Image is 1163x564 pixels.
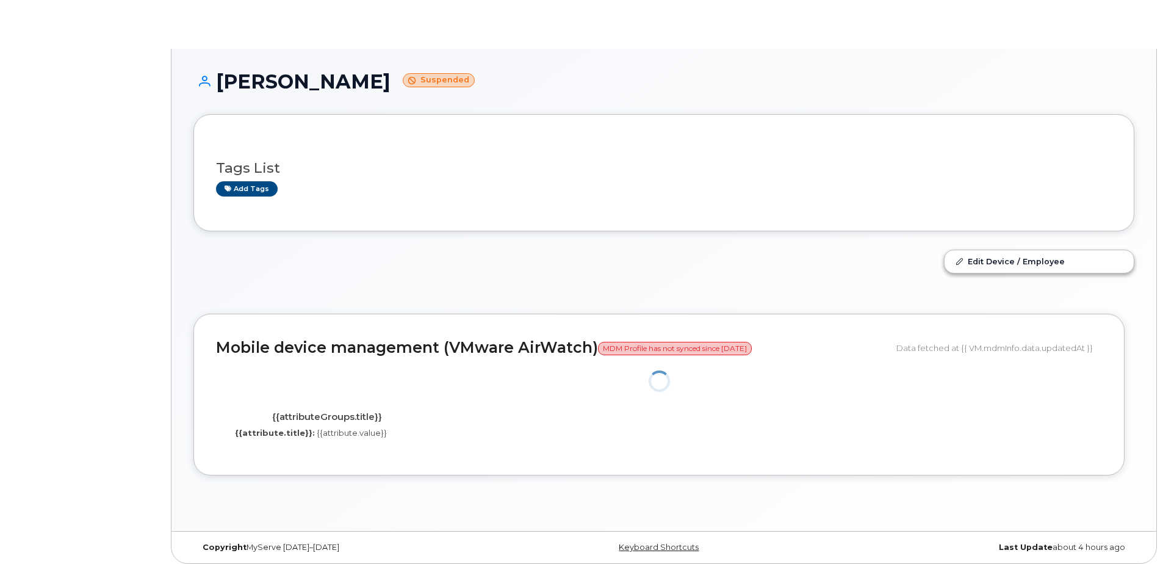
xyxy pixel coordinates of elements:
[896,336,1102,360] div: Data fetched at {{ VM.mdmInfo.data.updatedAt }}
[225,412,428,422] h4: {{attributeGroups.title}}
[203,543,247,552] strong: Copyright
[216,161,1112,176] h3: Tags List
[235,427,315,439] label: {{attribute.title}}:
[193,543,507,552] div: MyServe [DATE]–[DATE]
[598,342,752,355] span: MDM Profile has not synced since [DATE]
[821,543,1134,552] div: about 4 hours ago
[317,428,387,438] span: {{attribute.value}}
[216,181,278,197] a: Add tags
[403,73,475,87] small: Suspended
[216,339,887,356] h2: Mobile device management (VMware AirWatch)
[619,543,699,552] a: Keyboard Shortcuts
[945,250,1134,272] a: Edit Device / Employee
[999,543,1053,552] strong: Last Update
[193,71,1134,92] h1: [PERSON_NAME]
